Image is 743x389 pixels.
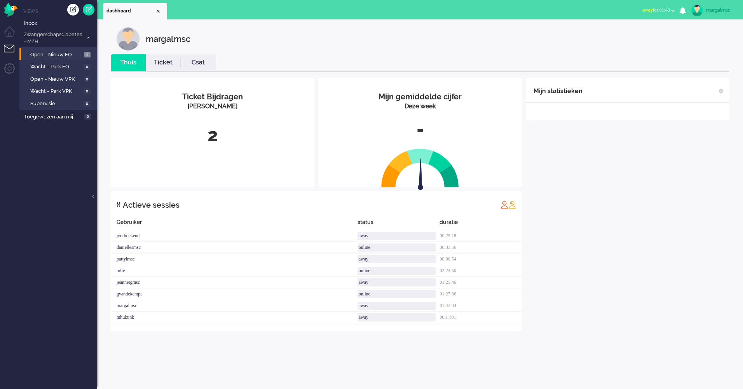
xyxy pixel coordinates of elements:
[23,31,83,45] span: Zwangerschapsdiabetes - MZH
[111,265,358,277] div: mlie
[24,20,97,27] span: Inbox
[638,2,680,19] li: awayfor 01:43
[381,148,459,188] img: semi_circle.svg
[440,288,522,300] div: 01:27:36
[534,83,583,99] div: Mijn statistieken
[146,27,190,50] div: margalmsc
[111,58,146,67] a: Thuis
[146,54,181,71] li: Ticket
[181,58,216,67] a: Csat
[30,88,82,95] span: Wacht - Park VPK
[111,242,358,254] div: daniellesmsc
[111,230,358,242] div: jverboekend
[23,62,96,71] a: Wacht - Park FO 0
[4,26,21,44] li: Dashboard menu
[30,76,82,83] span: Open - Nieuw VPK
[146,58,181,67] a: Ticket
[4,3,17,17] img: flow_omnibird.svg
[324,117,516,142] div: -
[440,218,522,230] div: duratie
[117,197,120,212] div: 8
[23,112,97,121] a: Toegewezen aan mij 0
[358,232,436,240] div: away
[23,99,96,108] a: Supervisie 0
[30,51,82,59] span: Open - Nieuw FO
[111,54,146,71] li: Thuis
[440,254,522,265] div: 00:00:54
[358,278,436,287] div: away
[691,5,703,16] img: avatar
[440,277,522,288] div: 01:25:46
[117,91,309,102] div: Ticket Bijdragen
[123,197,180,213] div: Actieve sessies
[508,201,516,208] img: profile_orange.svg
[4,63,21,80] li: Admin menu
[358,267,436,275] div: online
[111,254,358,265] div: pattylmsc
[690,5,735,16] a: margalmsc
[404,158,437,192] img: arrow.svg
[106,8,155,14] span: dashboard
[117,123,309,148] div: 2
[324,91,516,102] div: Mijn gemiddelde cijfer
[84,76,91,82] span: 0
[642,7,670,13] span: for 01:43
[155,8,161,14] div: Close tab
[440,300,522,312] div: 01:42:04
[84,101,91,107] span: 0
[358,255,436,263] div: away
[501,201,508,208] img: profile_red.svg
[4,5,17,11] a: Omnidesk
[440,242,522,254] div: 00:33:56
[84,89,91,94] span: 0
[638,5,680,16] button: awayfor 01:43
[111,277,358,288] div: jeannetgmsc
[440,265,522,277] div: 02:24:50
[103,3,167,19] li: Dashboard
[23,8,97,14] li: Views
[83,4,94,16] a: Quick Ticket
[84,114,91,120] span: 0
[84,64,91,70] span: 0
[111,288,358,300] div: gvandekempe
[324,102,516,111] div: Deze week
[358,302,436,310] div: away
[30,63,82,71] span: Wacht - Park FO
[440,230,522,242] div: 00:25:18
[440,312,522,323] div: 00:11:01
[358,243,436,252] div: online
[111,312,358,323] div: mhulzink
[706,6,735,14] div: margalmsc
[181,54,216,71] li: Csat
[23,75,96,83] a: Open - Nieuw VPK 0
[117,27,140,50] img: customer.svg
[358,290,436,298] div: online
[23,19,97,27] a: Inbox
[111,300,358,312] div: margalmsc
[358,313,436,321] div: away
[642,7,653,13] span: away
[67,4,79,16] div: Creëer ticket
[23,50,96,59] a: Open - Nieuw FO 3
[117,102,309,111] div: [PERSON_NAME]
[4,45,21,62] li: Tickets menu
[111,218,358,230] div: Gebruiker
[30,100,82,108] span: Supervisie
[358,218,440,230] div: status
[23,87,96,95] a: Wacht - Park VPK 0
[84,52,91,58] span: 3
[24,113,82,121] span: Toegewezen aan mij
